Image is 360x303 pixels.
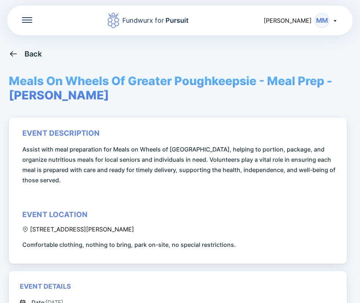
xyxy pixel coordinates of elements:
[122,15,189,26] div: Fundwurx for
[22,240,236,250] span: Comfortable clothing, nothing to bring, park on-site, no special restrictions.
[22,144,336,185] span: Assist with meal preparation for Meals on Wheels of [GEOGRAPHIC_DATA], helping to portion, packag...
[315,13,329,28] div: MM
[22,210,88,219] div: event location
[264,17,312,24] span: [PERSON_NAME]
[164,17,189,24] span: Pursuit
[25,50,42,58] div: Back
[20,282,71,291] div: Event Details
[22,129,100,138] div: event description
[9,74,351,102] span: Meals On Wheels Of Greater Poughkeepsie - Meal Prep - [PERSON_NAME]
[22,226,134,233] div: [STREET_ADDRESS][PERSON_NAME]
